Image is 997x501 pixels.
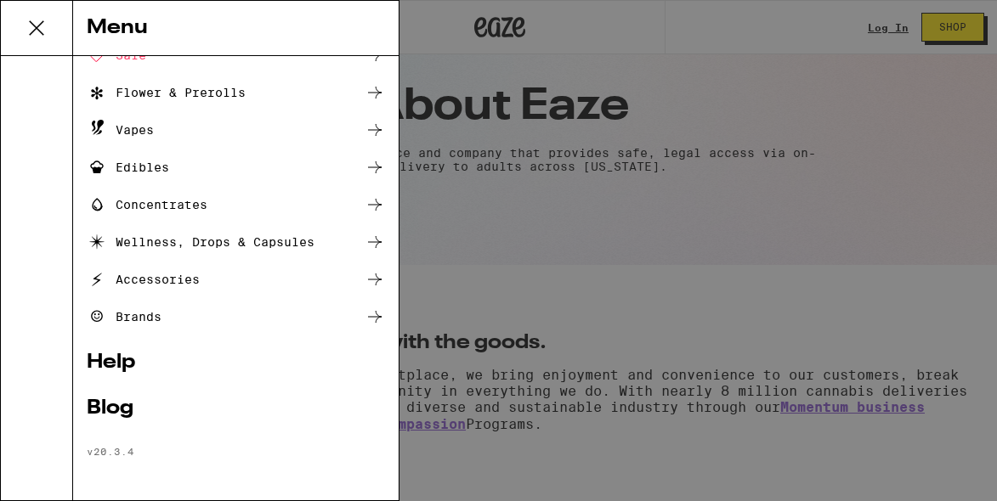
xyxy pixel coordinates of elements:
[87,232,314,252] div: Wellness, Drops & Capsules
[87,446,134,457] span: v 20.3.4
[87,194,385,215] a: Concentrates
[87,307,385,327] a: Brands
[87,120,385,140] a: Vapes
[87,352,385,373] a: Help
[87,269,200,290] div: Accessories
[10,12,122,25] span: Hi. Need any help?
[87,157,385,177] a: Edibles
[87,82,385,103] a: Flower & Prerolls
[87,307,161,327] div: Brands
[87,269,385,290] a: Accessories
[73,1,399,56] div: Menu
[87,232,385,252] a: Wellness, Drops & Capsules
[87,120,154,140] div: Vapes
[87,194,207,215] div: Concentrates
[87,82,246,103] div: Flower & Prerolls
[87,157,169,177] div: Edibles
[87,398,385,419] a: Blog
